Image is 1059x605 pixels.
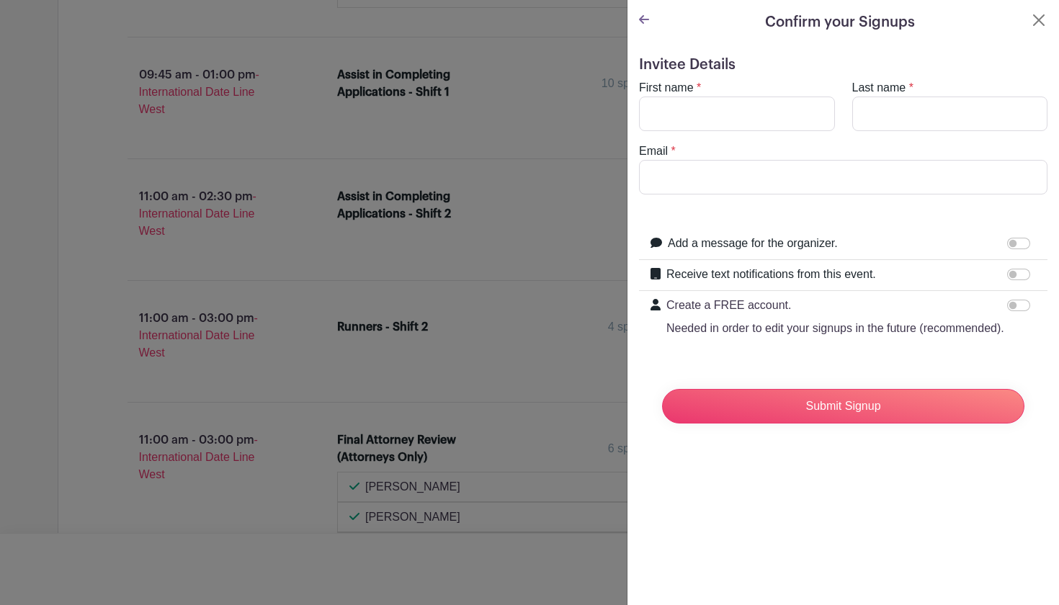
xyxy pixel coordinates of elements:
[852,79,906,97] label: Last name
[666,297,1004,314] p: Create a FREE account.
[666,320,1004,337] p: Needed in order to edit your signups in the future (recommended).
[639,79,694,97] label: First name
[666,266,876,283] label: Receive text notifications from this event.
[668,235,838,252] label: Add a message for the organizer.
[1030,12,1047,29] button: Close
[662,389,1024,423] input: Submit Signup
[765,12,915,33] h5: Confirm your Signups
[639,56,1047,73] h5: Invitee Details
[639,143,668,160] label: Email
